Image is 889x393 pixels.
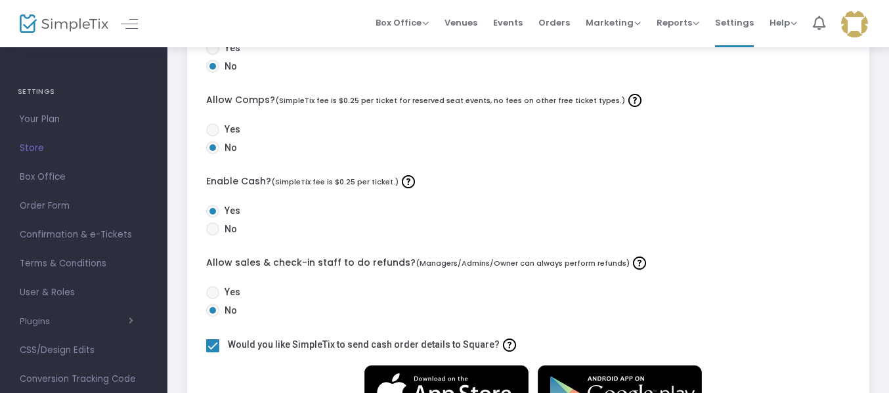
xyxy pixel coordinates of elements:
[219,41,240,55] span: Yes
[20,169,148,186] span: Box Office
[20,255,148,272] span: Terms & Conditions
[628,94,641,107] img: question-mark
[20,111,148,128] span: Your Plan
[271,176,399,187] span: (SimpleTix fee is $0.25 per ticket.)
[20,140,148,157] span: Store
[770,16,797,29] span: Help
[376,16,429,29] span: Box Office
[219,60,237,73] span: No
[416,258,630,268] span: (Managers/Admins/Owner can always perform refunds)
[20,226,148,243] span: Confirmation & e-Tickets
[219,141,237,155] span: No
[219,204,240,218] span: Yes
[206,91,851,110] label: Allow Comps?
[275,95,625,106] span: (SimpleTix fee is $0.25 per ticket for reserved seat events, no fees on other free ticket types.)
[20,197,148,215] span: Order Form
[219,222,237,236] span: No
[20,316,133,327] button: Plugins
[20,342,148,359] span: CSS/Design Edits
[228,335,519,355] label: Would you like SimpleTix to send cash order details to Square?
[219,285,240,299] span: Yes
[20,371,148,388] span: Conversion Tracking Code
[633,257,646,270] img: question-mark
[20,284,148,301] span: User & Roles
[206,172,851,192] label: Enable Cash?
[444,6,477,39] span: Venues
[206,253,851,273] label: Allow sales & check-in staff to do refunds?
[538,6,570,39] span: Orders
[402,175,415,188] img: question-mark
[219,123,240,136] span: Yes
[219,304,237,318] span: No
[493,6,523,39] span: Events
[18,79,150,105] h4: SETTINGS
[657,16,699,29] span: Reports
[715,6,754,39] span: Settings
[586,16,641,29] span: Marketing
[503,339,516,352] img: question-mark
